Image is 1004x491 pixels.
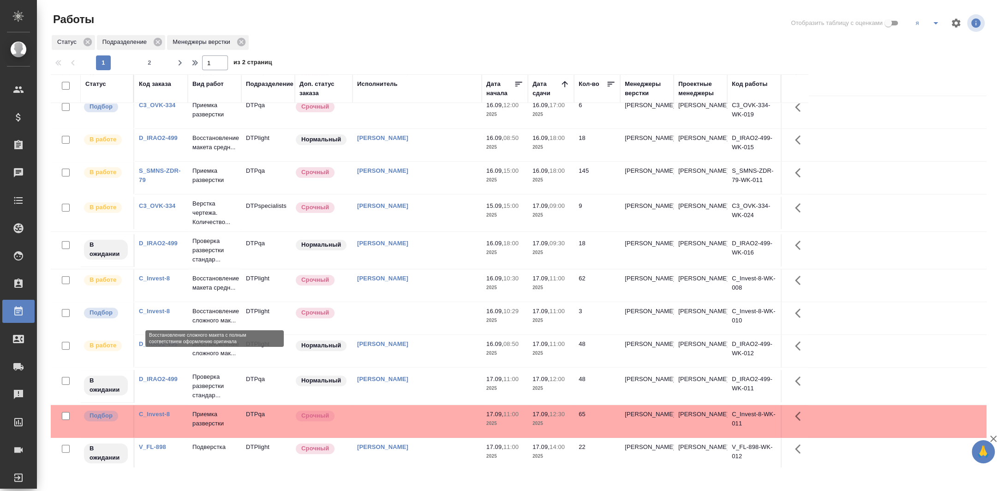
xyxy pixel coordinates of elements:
p: 08:50 [503,134,519,141]
p: 11:00 [550,340,565,347]
p: 11:00 [550,275,565,282]
a: [PERSON_NAME] [357,202,408,209]
td: C_Invest-8-WK-008 [727,269,781,302]
td: 62 [574,269,620,302]
p: 16.09, [486,340,503,347]
button: Здесь прячутся важные кнопки [789,302,812,324]
div: Исполнитель выполняет работу [83,274,129,286]
p: В работе [90,275,116,285]
p: Подверстка [192,443,237,452]
p: [PERSON_NAME] [625,307,669,316]
button: Здесь прячутся важные кнопки [789,438,812,460]
p: 17.09, [532,308,550,315]
p: 14:00 [550,443,565,450]
p: 2025 [486,349,523,358]
span: 🙏 [975,442,991,461]
p: [PERSON_NAME] [625,101,669,110]
a: C3_OVK-334 [139,102,175,109]
a: V_FL-898 [139,443,166,450]
p: Срочный [301,275,329,285]
td: S_SMNS-ZDR-79-WK-011 [727,162,781,194]
td: V_FL-898-WK-012 [727,438,781,470]
p: 16.09, [486,275,503,282]
div: Подразделение [246,79,293,89]
p: Менеджеры верстки [173,37,233,47]
p: 17:00 [550,102,565,109]
p: 09:00 [550,202,565,209]
div: Кол-во [579,79,599,89]
p: 17.09, [532,240,550,247]
p: 17.09, [532,275,550,282]
div: Менеджеры верстки [167,35,249,50]
p: Проверка разверстки стандар... [192,236,237,264]
div: Можно подбирать исполнителей [83,101,129,113]
td: [PERSON_NAME] [674,269,727,302]
p: 16.09, [486,167,503,174]
p: 2025 [486,283,523,292]
td: 18 [574,129,620,161]
td: [PERSON_NAME] [674,370,727,402]
p: Приемка разверстки [192,101,237,119]
td: 18 [574,234,620,267]
p: 2025 [532,211,569,220]
td: 3 [574,302,620,334]
p: Подбор [90,102,113,111]
div: Менеджеры верстки [625,79,669,98]
button: Здесь прячутся важные кнопки [789,370,812,392]
td: [PERSON_NAME] [674,162,727,194]
div: Подразделение [97,35,165,50]
button: Здесь прячутся важные кнопки [789,162,812,184]
button: 🙏 [972,440,995,463]
p: В ожидании [90,376,122,394]
div: Исполнитель [357,79,398,89]
a: C_Invest-8 [139,275,170,282]
div: Исполнитель выполняет работу [83,201,129,214]
a: [PERSON_NAME] [357,376,408,382]
div: Исполнитель назначен, приступать к работе пока рано [83,375,129,396]
a: [PERSON_NAME] [357,443,408,450]
button: Здесь прячутся важные кнопки [789,96,812,118]
td: [PERSON_NAME] [674,335,727,367]
td: DTPlight [241,335,295,367]
td: DTPqa [241,162,295,194]
p: 11:00 [503,376,519,382]
td: 9 [574,197,620,229]
p: Нормальный [301,135,341,144]
td: D_IRAO2-499-WK-016 [727,234,781,267]
p: Срочный [301,411,329,420]
div: Код работы [732,79,767,89]
p: 2025 [486,248,523,257]
p: 15:00 [503,202,519,209]
p: 11:00 [550,308,565,315]
p: 15.09, [486,202,503,209]
button: Здесь прячутся важные кнопки [789,405,812,427]
a: S_SMNS-ZDR-79 [139,167,180,183]
p: 11:00 [503,411,519,418]
p: Восстановление макета средн... [192,133,237,152]
div: Исполнитель выполняет работу [83,339,129,352]
td: C3_OVK-334-WK-024 [727,197,781,229]
p: Верстка чертежа. Количество... [192,199,237,227]
p: 16.09, [486,102,503,109]
div: Доп. статус заказа [299,79,348,98]
p: 2025 [486,176,523,185]
p: [PERSON_NAME] [625,375,669,384]
p: 08:50 [503,340,519,347]
td: DTPqa [241,405,295,437]
a: [PERSON_NAME] [357,167,408,174]
p: [PERSON_NAME] [625,166,669,176]
p: Проверка разверстки стандар... [192,372,237,400]
td: DTPqa [241,370,295,402]
span: 2 [142,58,157,67]
button: Здесь прячутся важные кнопки [789,234,812,256]
a: C3_OVK-334 [139,202,175,209]
td: D_IRAO2-499-WK-015 [727,129,781,161]
div: Вид работ [192,79,224,89]
p: 2025 [486,452,523,461]
td: DTPspecialists [241,197,295,229]
div: Можно подбирать исполнителей [83,410,129,422]
p: 2025 [486,316,523,325]
td: 6 [574,96,620,128]
p: 16.09, [486,240,503,247]
p: 2025 [532,110,569,119]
